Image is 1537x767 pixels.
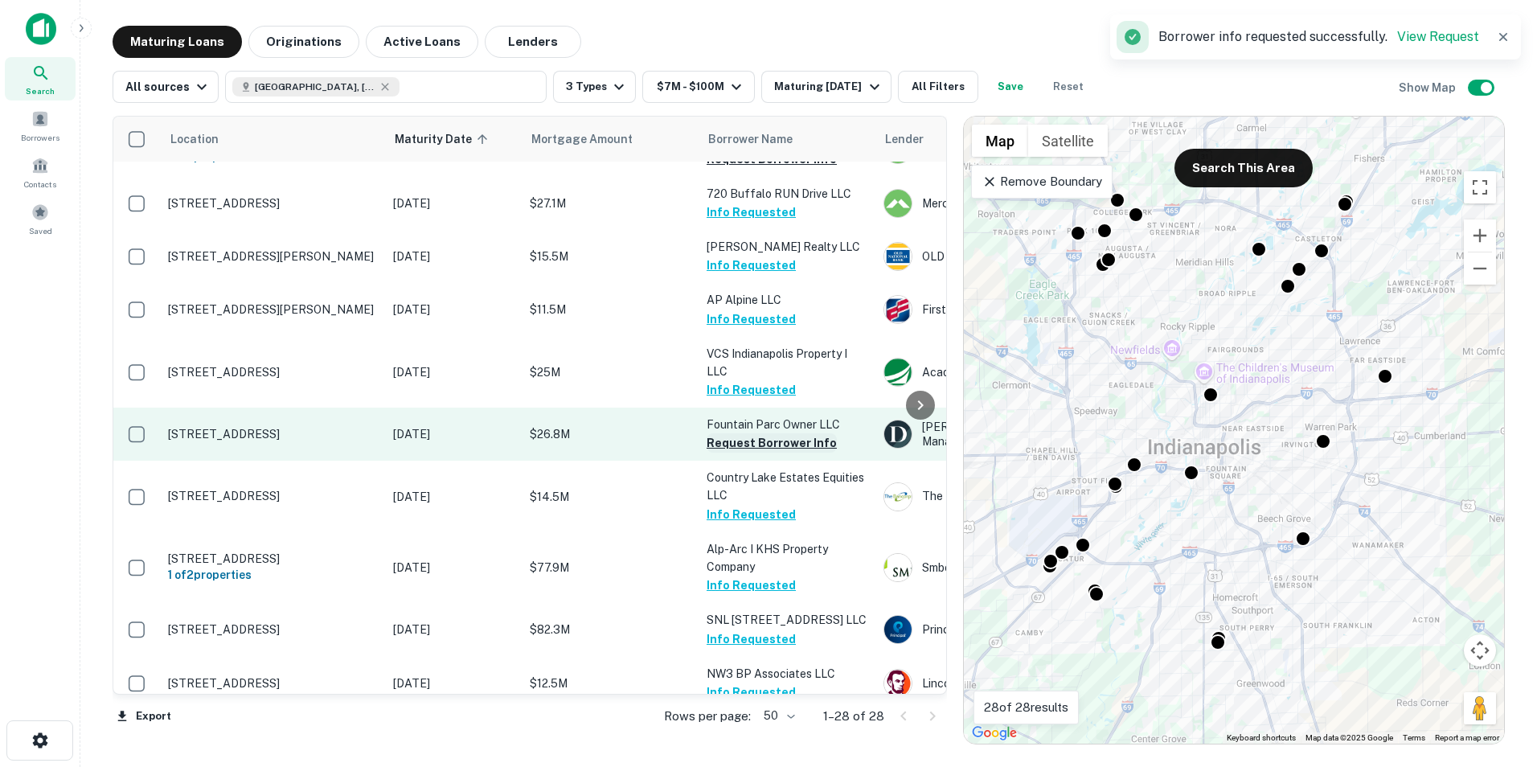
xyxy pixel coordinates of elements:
img: picture [884,670,912,697]
p: $11.5M [530,301,691,318]
span: Location [170,129,219,149]
p: [DATE] [393,363,514,381]
p: Alp-arc I KHS Property Company [707,540,867,576]
th: Location [160,117,385,162]
div: Academy Bank [883,358,1125,387]
h6: Show Map [1399,79,1458,96]
button: Maturing Loans [113,26,242,58]
button: Info Requested [707,505,796,524]
button: Info Requested [707,310,796,329]
button: All Filters [898,71,978,103]
button: Search This Area [1174,149,1313,187]
p: $26.8M [530,425,691,443]
button: 3 Types [553,71,636,103]
button: Save your search to get updates of matches that match your search criteria. [985,71,1036,103]
button: Info Requested [707,630,796,649]
p: $27.1M [530,195,691,212]
div: The Bancorp [883,482,1125,511]
button: All sources [113,71,219,103]
div: Merchants Bank IN [883,189,1125,218]
p: 28 of 28 results [984,698,1068,717]
img: picture [884,243,912,270]
button: Active Loans [366,26,478,58]
p: Rows per page: [664,707,751,726]
div: 0 0 [964,117,1504,744]
p: [STREET_ADDRESS] [168,489,377,503]
div: Smbc Group Emea [883,553,1125,582]
button: Zoom out [1464,252,1496,285]
span: Search [26,84,55,97]
p: $14.5M [530,488,691,506]
p: AP Alpine LLC [707,291,867,309]
span: Map data ©2025 Google [1305,733,1393,742]
button: Info Requested [707,576,796,595]
span: Borrowers [21,131,59,144]
button: Info Requested [707,203,796,222]
p: [DATE] [393,425,514,443]
p: $82.3M [530,621,691,638]
button: $7M - $100M [642,71,755,103]
p: Borrower info requested successfully. [1158,27,1479,47]
div: Principal Financial Group [883,615,1125,644]
th: Borrower Name [699,117,875,162]
p: 720 Buffalo RUN Drive LLC [707,185,867,203]
h6: 1 of 2 properties [168,566,377,584]
img: Google [968,723,1021,744]
a: Search [5,57,76,100]
p: VCS Indianapolis Property I LLC [707,345,867,380]
button: Keyboard shortcuts [1227,732,1296,744]
p: [DATE] [393,195,514,212]
button: Info Requested [707,380,796,400]
div: Saved [5,197,76,240]
button: Maturing [DATE] [761,71,891,103]
p: 1–28 of 28 [823,707,884,726]
button: Show street map [972,125,1028,157]
p: [DATE] [393,301,514,318]
span: [GEOGRAPHIC_DATA], [GEOGRAPHIC_DATA], [GEOGRAPHIC_DATA] [255,80,375,94]
div: All sources [125,77,211,96]
button: Show satellite imagery [1028,125,1108,157]
p: Fountain Parc Owner LLC [707,416,867,433]
p: [STREET_ADDRESS] [168,552,377,566]
span: Borrower Name [708,129,793,149]
div: First-citizens Bank & Trust Company [883,295,1125,324]
p: [DATE] [393,621,514,638]
img: picture [884,420,912,448]
div: 50 [757,704,797,728]
button: [GEOGRAPHIC_DATA], [GEOGRAPHIC_DATA], [GEOGRAPHIC_DATA] [225,71,547,103]
button: Request Borrower Info [707,433,837,453]
p: [PERSON_NAME] Realty LLC [707,238,867,256]
a: Terms (opens in new tab) [1403,733,1425,742]
p: [STREET_ADDRESS] [168,365,377,379]
button: Reset [1043,71,1094,103]
p: Remove Boundary [982,172,1101,191]
div: [PERSON_NAME] Securities Management LLC [883,420,1125,449]
button: Info Requested [707,683,796,702]
img: picture [884,616,912,643]
button: Map camera controls [1464,634,1496,667]
a: Borrowers [5,104,76,147]
button: Export [113,704,175,728]
p: [DATE] [393,488,514,506]
p: SNL [STREET_ADDRESS] LLC [707,611,867,629]
p: Country Lake Estates Equities LLC [707,469,867,504]
span: Contacts [24,178,56,191]
button: Originations [248,26,359,58]
p: [DATE] [393,675,514,692]
a: Report a map error [1435,733,1499,742]
p: [STREET_ADDRESS] [168,427,377,441]
iframe: Chat Widget [1457,638,1537,716]
div: OLD National Bank [883,242,1125,271]
p: NW3 BP Associates LLC [707,665,867,683]
button: Lenders [485,26,581,58]
img: picture [884,359,912,386]
a: Open this area in Google Maps (opens a new window) [968,723,1021,744]
p: $77.9M [530,559,691,576]
th: Lender [875,117,1133,162]
span: Saved [29,224,52,237]
p: [STREET_ADDRESS] [168,622,377,637]
img: picture [884,554,912,581]
p: $15.5M [530,248,691,265]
